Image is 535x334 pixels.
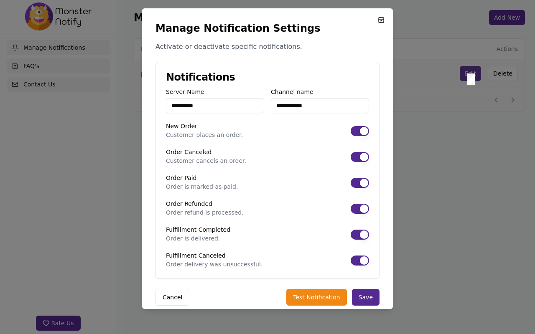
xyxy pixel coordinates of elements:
[166,234,230,243] p: Order is delivered.
[166,182,238,191] p: Order is marked as paid.
[166,149,211,155] label: Order Canceled
[271,89,313,95] label: Channel name
[166,72,369,82] h3: Notifications
[166,175,196,181] label: Order Paid
[352,289,380,306] button: Save
[155,22,380,35] h2: Manage Notification Settings
[166,131,243,139] p: Customer places an order.
[166,157,246,165] p: Customer cancels an order.
[166,208,244,217] p: Order refund is processed.
[166,89,204,95] label: Server Name
[155,42,380,52] p: Activate or deactivate specific notifications.
[166,260,262,268] p: Order delivery was unsuccessful.
[166,252,226,259] label: Fulfillment Canceled
[286,289,346,306] button: Test Notification
[155,289,189,306] button: Cancel
[166,200,212,207] label: Order Refunded
[166,123,197,129] label: New Order
[166,226,230,233] label: Fulfillment Completed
